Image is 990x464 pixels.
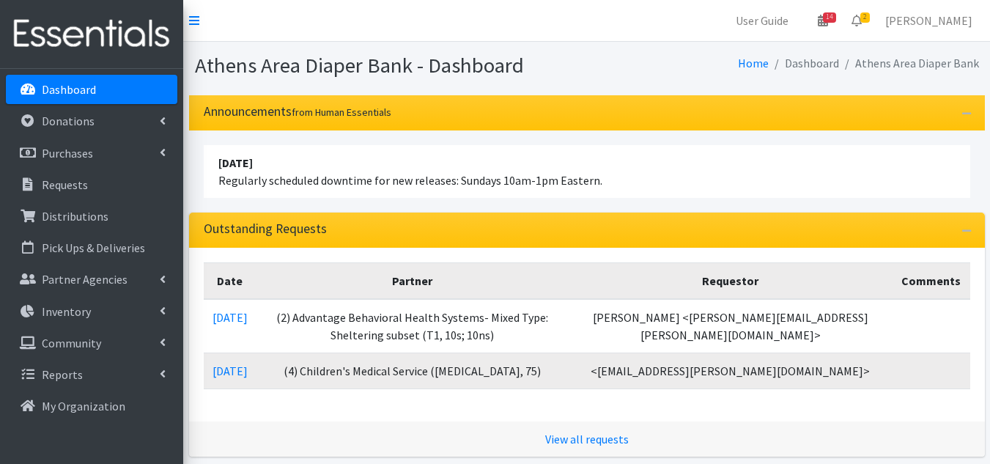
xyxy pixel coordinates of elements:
a: Partner Agencies [6,265,177,294]
a: User Guide [724,6,800,35]
strong: [DATE] [218,155,253,170]
th: Date [204,262,256,299]
p: Community [42,336,101,350]
a: Pick Ups & Deliveries [6,233,177,262]
td: (4) Children's Medical Service ([MEDICAL_DATA], 75) [256,353,569,388]
h1: Athens Area Diaper Bank - Dashboard [195,53,582,78]
a: View all requests [545,432,629,446]
p: Partner Agencies [42,272,128,287]
h3: Outstanding Requests [204,221,327,237]
p: Purchases [42,146,93,161]
li: Regularly scheduled downtime for new releases: Sundays 10am-1pm Eastern. [204,145,970,198]
a: Dashboard [6,75,177,104]
p: Reports [42,367,83,382]
h3: Announcements [204,104,391,119]
a: 2 [840,6,873,35]
a: Distributions [6,202,177,231]
td: [PERSON_NAME] <[PERSON_NAME][EMAIL_ADDRESS][PERSON_NAME][DOMAIN_NAME]> [568,299,893,353]
p: Donations [42,114,95,128]
span: 14 [823,12,836,23]
small: from Human Essentials [292,106,391,119]
th: Requestor [568,262,893,299]
td: <[EMAIL_ADDRESS][PERSON_NAME][DOMAIN_NAME]> [568,353,893,388]
li: Athens Area Diaper Bank [839,53,979,74]
a: Home [738,56,769,70]
a: Inventory [6,297,177,326]
li: Dashboard [769,53,839,74]
a: My Organization [6,391,177,421]
span: 2 [860,12,870,23]
a: [DATE] [213,310,248,325]
a: [DATE] [213,364,248,378]
p: Pick Ups & Deliveries [42,240,145,255]
p: Requests [42,177,88,192]
a: Community [6,328,177,358]
a: Reports [6,360,177,389]
th: Comments [893,262,969,299]
p: Dashboard [42,82,96,97]
a: Requests [6,170,177,199]
th: Partner [256,262,569,299]
p: Inventory [42,304,91,319]
a: Purchases [6,139,177,168]
p: Distributions [42,209,108,224]
a: [PERSON_NAME] [873,6,984,35]
img: HumanEssentials [6,10,177,59]
p: My Organization [42,399,125,413]
td: (2) Advantage Behavioral Health Systems- Mixed Type: Sheltering subset (T1, 10s; 10ns) [256,299,569,353]
a: Donations [6,106,177,136]
a: 14 [806,6,840,35]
